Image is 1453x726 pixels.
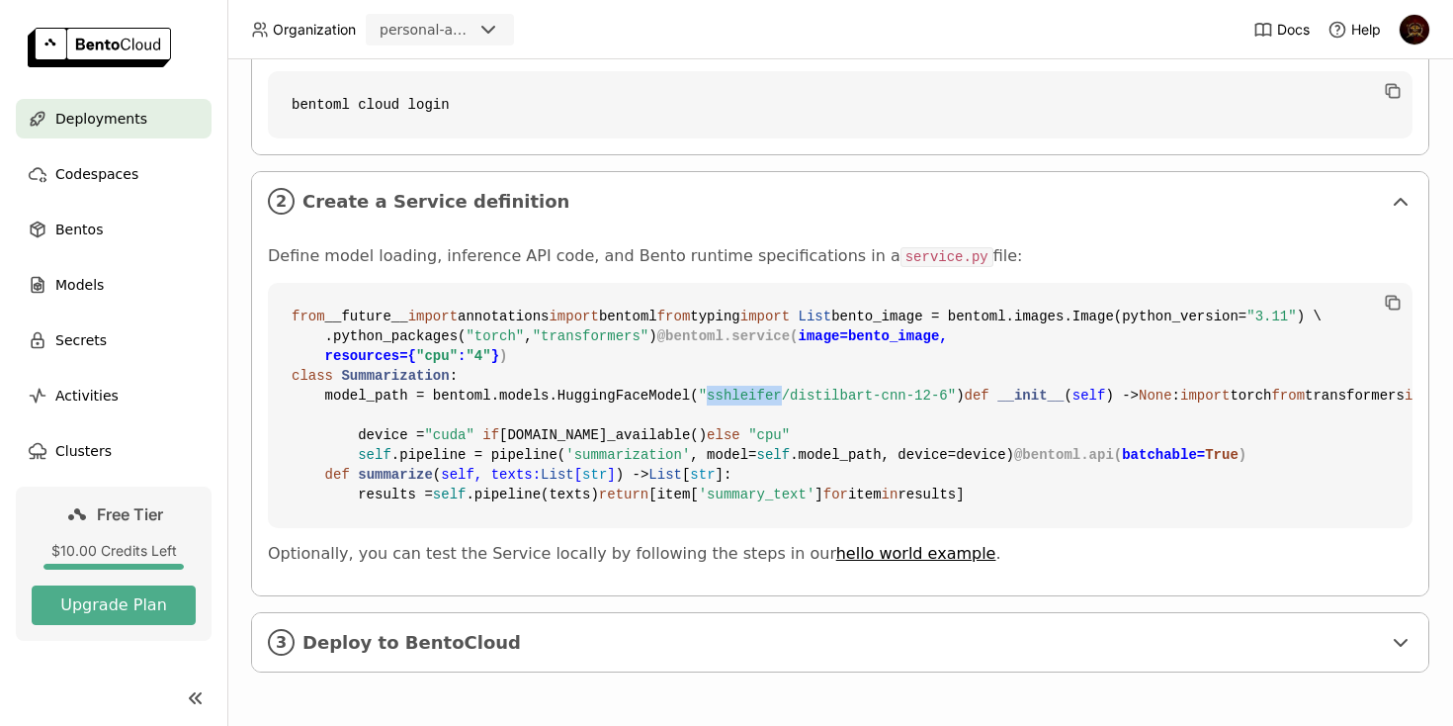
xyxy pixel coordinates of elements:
[740,309,790,324] span: import
[16,431,212,471] a: Clusters
[268,71,1412,138] code: bentoml cloud login
[16,487,212,641] a: Free Tier$10.00 Credits LeftUpgrade Plan
[648,467,682,483] span: List
[474,21,476,41] input: Selected personal-anurag.
[32,542,196,560] div: $10.00 Credits Left
[16,265,212,305] a: Models
[16,154,212,194] a: Codespaces
[32,586,196,625] button: Upgrade Plan
[28,28,171,67] img: logo
[599,487,648,502] span: return
[707,427,740,443] span: else
[441,467,615,483] span: self, texts: [ ]
[657,309,691,324] span: from
[252,613,1428,672] div: 3Deploy to BentoCloud
[268,283,1412,528] code: __future__ annotations bentoml typing bento_image = bentoml.images.Image(python_version= ) \ .pyt...
[292,368,333,384] span: class
[1400,15,1429,45] img: Anurag Kanade
[582,467,607,483] span: str
[268,544,1412,564] p: Optionally, you can test the Service locally by following the steps in our .
[882,487,898,502] span: in
[965,388,989,404] span: def
[482,427,499,443] span: if
[55,107,147,131] span: Deployments
[273,21,356,39] span: Organization
[433,487,467,502] span: self
[55,218,103,241] span: Bentos
[748,427,790,443] span: "cpu"
[55,384,119,408] span: Activities
[690,467,715,483] span: str
[55,162,138,186] span: Codespaces
[1271,388,1305,404] span: from
[16,320,212,360] a: Secrets
[1277,21,1310,39] span: Docs
[549,309,598,324] span: import
[541,467,574,483] span: List
[325,467,350,483] span: def
[358,447,391,463] span: self
[380,20,472,40] div: personal-anurag
[55,273,104,297] span: Models
[1246,309,1296,324] span: "3.11"
[302,632,1381,654] span: Deploy to BentoCloud
[358,467,433,483] span: summarize
[533,328,649,344] span: "transformers"
[341,368,449,384] span: Summarization
[900,247,993,267] code: service.py
[466,328,524,344] span: "torch"
[1139,388,1172,404] span: None
[55,328,107,352] span: Secrets
[836,544,996,563] a: hello world example
[757,447,791,463] span: self
[823,487,848,502] span: for
[1014,447,1246,463] span: @bentoml.api( )
[997,388,1064,404] span: __init__
[1205,447,1239,463] span: True
[302,191,1381,213] span: Create a Service definition
[252,172,1428,230] div: 2Create a Service definition
[16,99,212,138] a: Deployments
[565,447,690,463] span: 'summarization'
[1180,388,1230,404] span: import
[268,629,295,656] i: 3
[408,309,458,324] span: import
[268,188,295,215] i: 2
[1122,447,1239,463] span: batchable=
[292,309,325,324] span: from
[16,376,212,415] a: Activities
[799,309,832,324] span: List
[1327,20,1381,40] div: Help
[699,388,956,404] span: "sshleifer/distilbart-cnn-12-6"
[268,246,1412,267] p: Define model loading, inference API code, and Bento runtime specifications in a file:
[97,504,163,524] span: Free Tier
[1072,388,1106,404] span: self
[466,348,490,364] span: "4"
[699,487,815,502] span: 'summary_text'
[55,439,112,463] span: Clusters
[16,210,212,249] a: Bentos
[1351,21,1381,39] span: Help
[416,348,458,364] span: "cpu"
[1253,20,1310,40] a: Docs
[424,427,473,443] span: "cuda"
